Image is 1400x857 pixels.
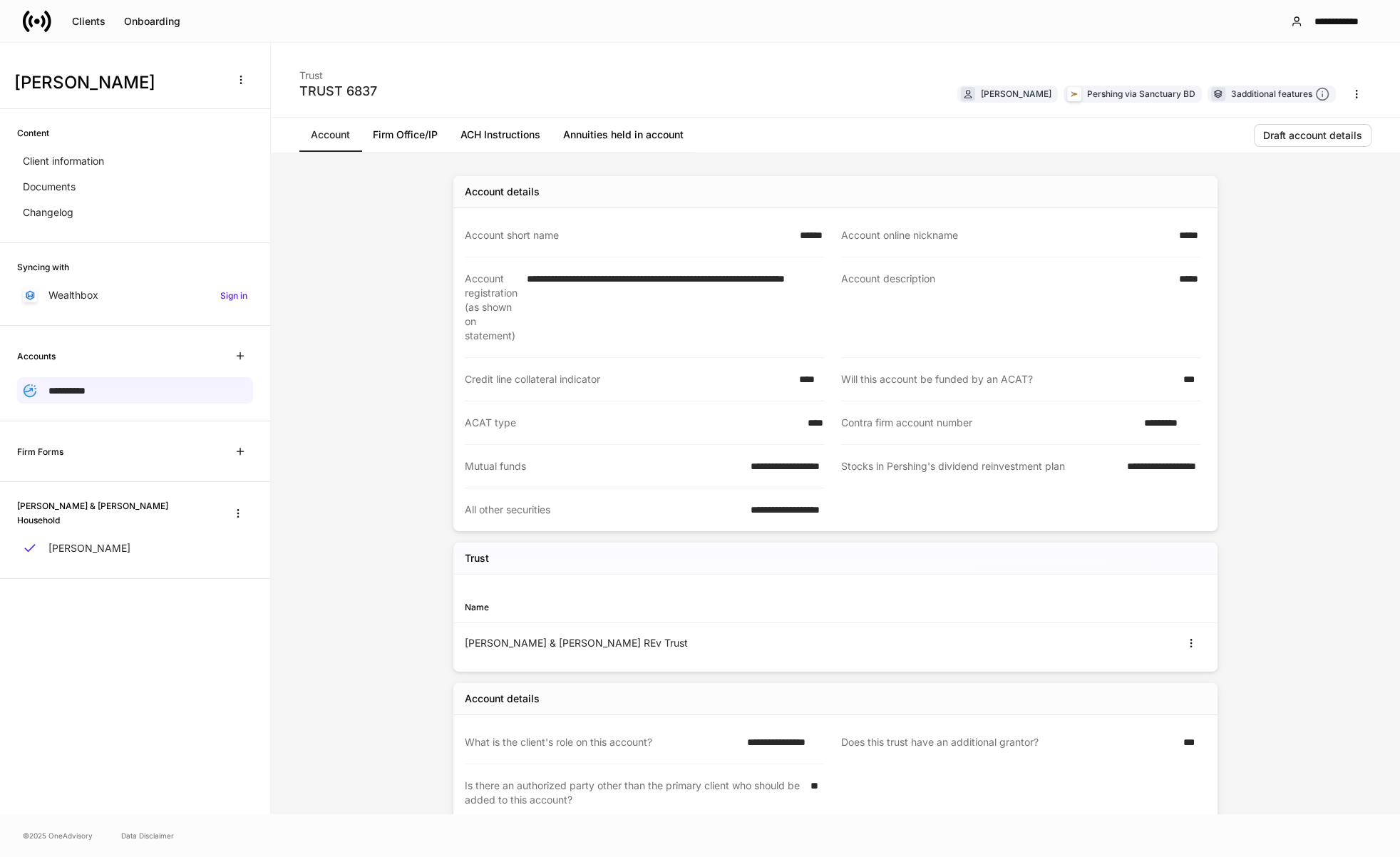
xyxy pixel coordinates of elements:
a: WealthboxSign in [17,282,253,308]
a: Documents [17,174,253,200]
a: Annuities held in account [552,118,695,152]
div: Onboarding [124,16,180,26]
button: Onboarding [115,10,190,33]
div: Mutual funds [465,459,742,473]
div: TRUST 6837 [299,83,377,100]
div: Clients [72,16,105,26]
h6: [PERSON_NAME] & [PERSON_NAME] Household [17,499,212,526]
button: Clients [63,10,115,33]
h6: Syncing with [17,260,69,274]
p: Documents [23,180,76,194]
div: Stocks in Pershing's dividend reinvestment plan [841,459,1118,474]
div: Credit line collateral indicator [465,372,791,386]
button: Draft account details [1254,124,1371,147]
div: [PERSON_NAME] [981,87,1051,101]
span: © 2025 OneAdvisory [23,830,93,841]
h6: Content [17,126,49,140]
div: Account registration (as shown on statement) [465,272,518,343]
div: Trust [299,60,377,83]
p: Client information [23,154,104,168]
div: Pershing via Sanctuary BD [1087,87,1195,101]
div: All other securities [465,503,742,517]
div: Account online nickname [841,228,1170,242]
h5: Trust [465,551,489,565]
h6: Accounts [17,349,56,363]
a: [PERSON_NAME] [17,535,253,561]
div: Account description [841,272,1170,343]
div: What is the client's role on this account? [465,735,738,749]
p: [PERSON_NAME] [48,541,130,555]
div: Account details [465,692,540,706]
div: Will this account be funded by an ACAT? [841,372,1175,386]
div: Is there an authorized party other than the primary client who should be added to this account? [465,779,802,807]
div: 3 additional features [1231,87,1329,102]
a: Client information [17,148,253,174]
a: Firm Office/IP [361,118,449,152]
div: Account short name [465,228,791,242]
a: Changelog [17,200,253,225]
div: ACAT type [465,416,799,430]
a: Data Disclaimer [121,830,174,841]
a: ACH Instructions [449,118,552,152]
div: Contra firm account number [841,416,1136,430]
h6: Sign in [220,289,247,302]
a: Account [299,118,361,152]
p: Changelog [23,205,73,220]
div: Account details [465,185,540,199]
div: Does this trust have an additional grantor? [841,735,1175,750]
div: Draft account details [1263,130,1362,140]
div: Name [465,600,835,614]
div: [PERSON_NAME] & [PERSON_NAME] REv Trust [465,636,835,650]
h6: Firm Forms [17,445,63,458]
h3: [PERSON_NAME] [14,71,220,94]
p: Wealthbox [48,288,98,302]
